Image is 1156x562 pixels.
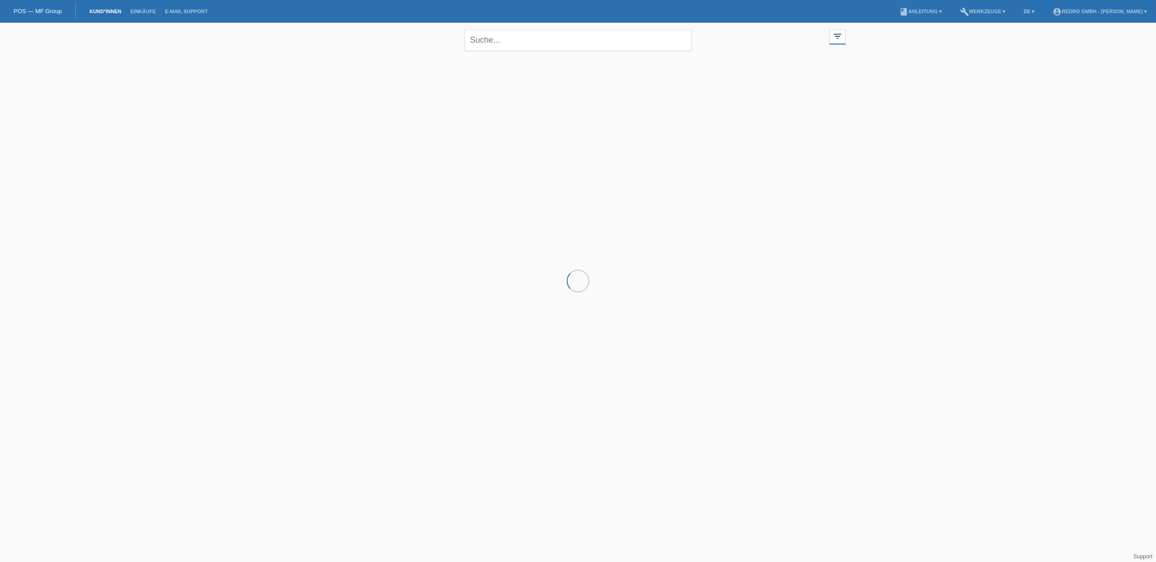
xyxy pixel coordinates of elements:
[1019,9,1039,14] a: DE ▾
[1053,7,1062,16] i: account_circle
[895,9,946,14] a: bookAnleitung ▾
[126,9,160,14] a: Einkäufe
[1133,553,1152,560] a: Support
[14,8,62,15] a: POS — MF Group
[833,31,843,41] i: filter_list
[161,9,212,14] a: E-Mail Support
[85,9,126,14] a: Kund*innen
[955,9,1010,14] a: buildWerkzeuge ▾
[1048,9,1151,14] a: account_circleRedro GmbH - [PERSON_NAME] ▾
[465,30,691,51] input: Suche...
[960,7,969,16] i: build
[899,7,908,16] i: book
